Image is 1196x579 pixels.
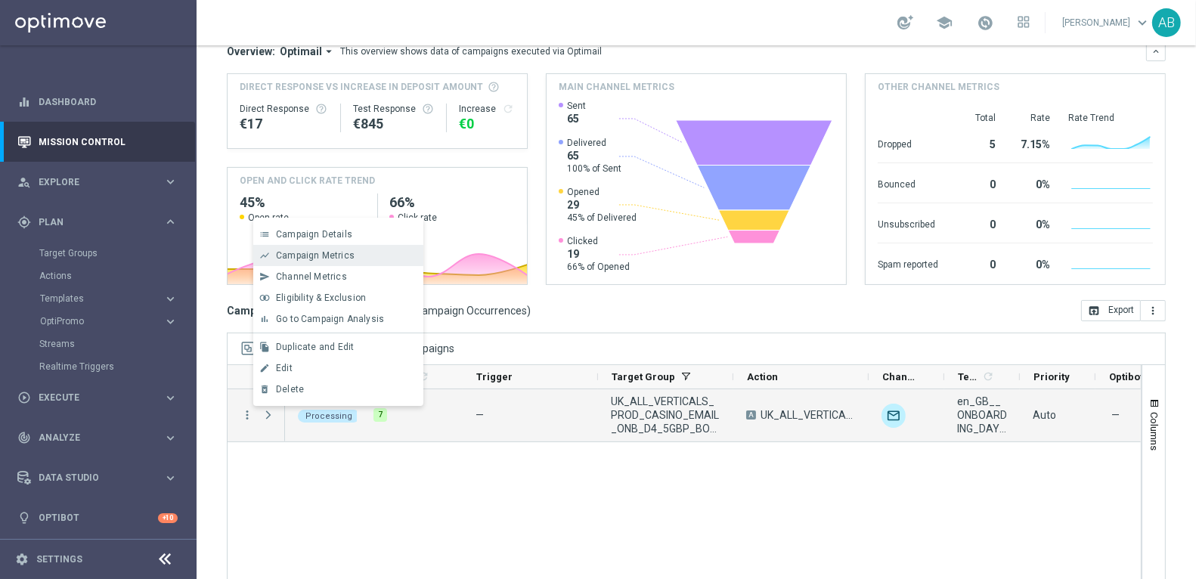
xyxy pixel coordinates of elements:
[15,553,29,566] i: settings
[163,292,178,306] i: keyboard_arrow_right
[39,247,157,259] a: Target Groups
[39,242,195,265] div: Target Groups
[240,174,375,187] h4: OPEN AND CLICK RATE TREND
[1146,42,1166,61] button: keyboard_arrow_down
[17,432,178,444] button: track_changes Analyze keyboard_arrow_right
[39,315,178,327] button: OptiPromo keyboard_arrow_right
[459,115,515,133] div: €0
[567,100,586,112] span: Sent
[39,338,157,350] a: Streams
[40,317,148,326] span: OptiPromo
[227,45,275,58] h3: Overview:
[882,404,906,428] img: Optimail
[1014,112,1050,124] div: Rate
[1141,300,1166,321] button: more_vert
[17,96,178,108] div: equalizer Dashboard
[276,293,366,303] span: Eligibility & Exclusion
[280,45,322,58] span: Optimail
[567,112,586,125] span: 65
[17,512,178,524] button: lightbulb Optibot +10
[459,103,515,115] div: Increase
[17,216,178,228] button: gps_fixed Plan keyboard_arrow_right
[398,212,437,224] span: Click rate
[1081,304,1166,316] multiple-options-button: Export to CSV
[340,45,602,58] div: This overview shows data of campaigns executed via Optimail
[39,393,163,402] span: Execute
[1014,171,1050,195] div: 0%
[17,215,31,229] i: gps_fixed
[17,176,178,188] button: person_search Explore keyboard_arrow_right
[878,211,938,235] div: Unsubscribed
[253,224,423,245] button: list Campaign Details
[40,294,163,303] div: Templates
[259,229,270,240] i: list
[1134,14,1151,31] span: keyboard_arrow_down
[567,261,630,273] span: 66% of Opened
[259,363,270,373] i: edit
[305,411,352,421] span: Processing
[567,163,621,175] span: 100% of Sent
[39,310,195,333] div: OptiPromo
[298,408,360,423] colored-tag: Processing
[40,317,163,326] div: OptiPromo
[567,149,621,163] span: 65
[17,391,163,404] div: Execute
[259,293,270,303] i: join_inner
[39,433,163,442] span: Analyze
[1148,412,1160,451] span: Columns
[17,511,31,525] i: lightbulb
[957,395,1007,435] span: en_GB__ONBOARDING_DAY4_CAS_5_BONUS__ALL_EMA_AUT_GM_REBRANDED
[980,368,994,385] span: Calculate column
[240,194,365,212] h2: 45%
[17,391,31,404] i: play_circle_outline
[17,136,178,148] button: Mission Control
[17,471,163,485] div: Data Studio
[559,80,674,94] h4: Main channel metrics
[276,229,352,240] span: Campaign Details
[17,431,163,444] div: Analyze
[17,82,178,122] div: Dashboard
[259,271,270,282] i: send
[276,314,384,324] span: Go to Campaign Analysis
[956,131,996,155] div: 5
[567,198,637,212] span: 29
[227,304,531,317] h3: Campaign List
[17,215,163,229] div: Plan
[1014,251,1050,275] div: 0%
[1014,211,1050,235] div: 0%
[163,431,178,445] i: keyboard_arrow_right
[1088,305,1100,317] i: open_in_browser
[276,250,355,261] span: Campaign Metrics
[158,513,178,523] div: +10
[1147,305,1159,317] i: more_vert
[956,251,996,275] div: 0
[1068,112,1153,124] div: Rate Trend
[259,342,270,352] i: file_copy
[1109,371,1143,382] span: Optibot
[527,304,531,317] span: )
[936,14,953,31] span: school
[476,371,513,382] span: Trigger
[373,408,387,422] div: 7
[982,370,994,382] i: refresh
[248,212,289,224] span: Open rate
[39,178,163,187] span: Explore
[1014,131,1050,155] div: 7.15%
[1152,8,1181,37] div: AB
[240,115,328,133] div: €17
[17,95,31,109] i: equalizer
[612,371,675,382] span: Target Group
[276,271,347,282] span: Channel Metrics
[39,473,163,482] span: Data Studio
[39,287,195,310] div: Templates
[253,358,423,379] button: edit Edit
[958,371,980,382] span: Templates
[259,250,270,261] i: show_chart
[1111,408,1120,422] span: —
[163,471,178,485] i: keyboard_arrow_right
[878,251,938,275] div: Spam reported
